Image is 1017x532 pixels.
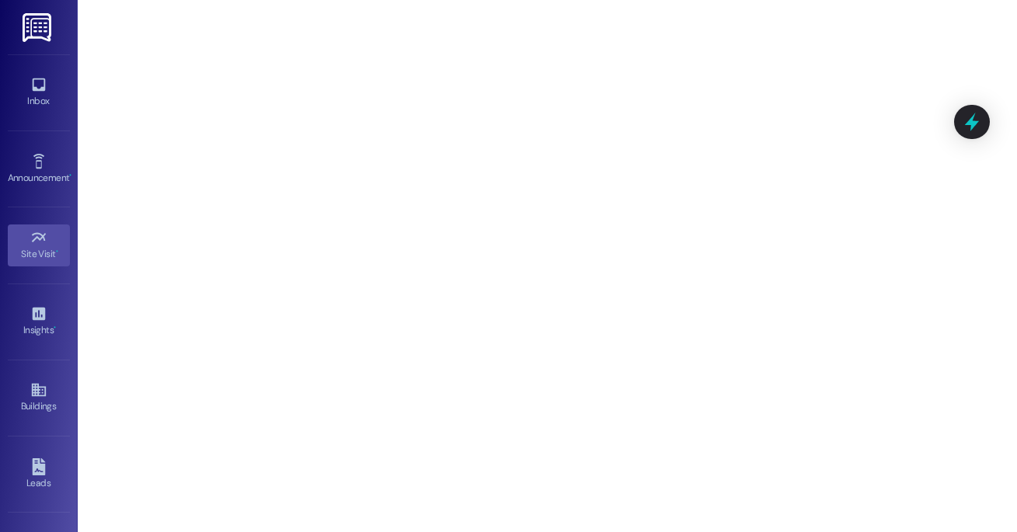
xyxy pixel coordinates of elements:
[54,322,56,333] span: •
[69,170,71,181] span: •
[8,454,70,495] a: Leads
[8,377,70,419] a: Buildings
[8,224,70,266] a: Site Visit •
[23,13,54,42] img: ResiDesk Logo
[8,301,70,342] a: Insights •
[8,71,70,113] a: Inbox
[56,246,58,257] span: •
